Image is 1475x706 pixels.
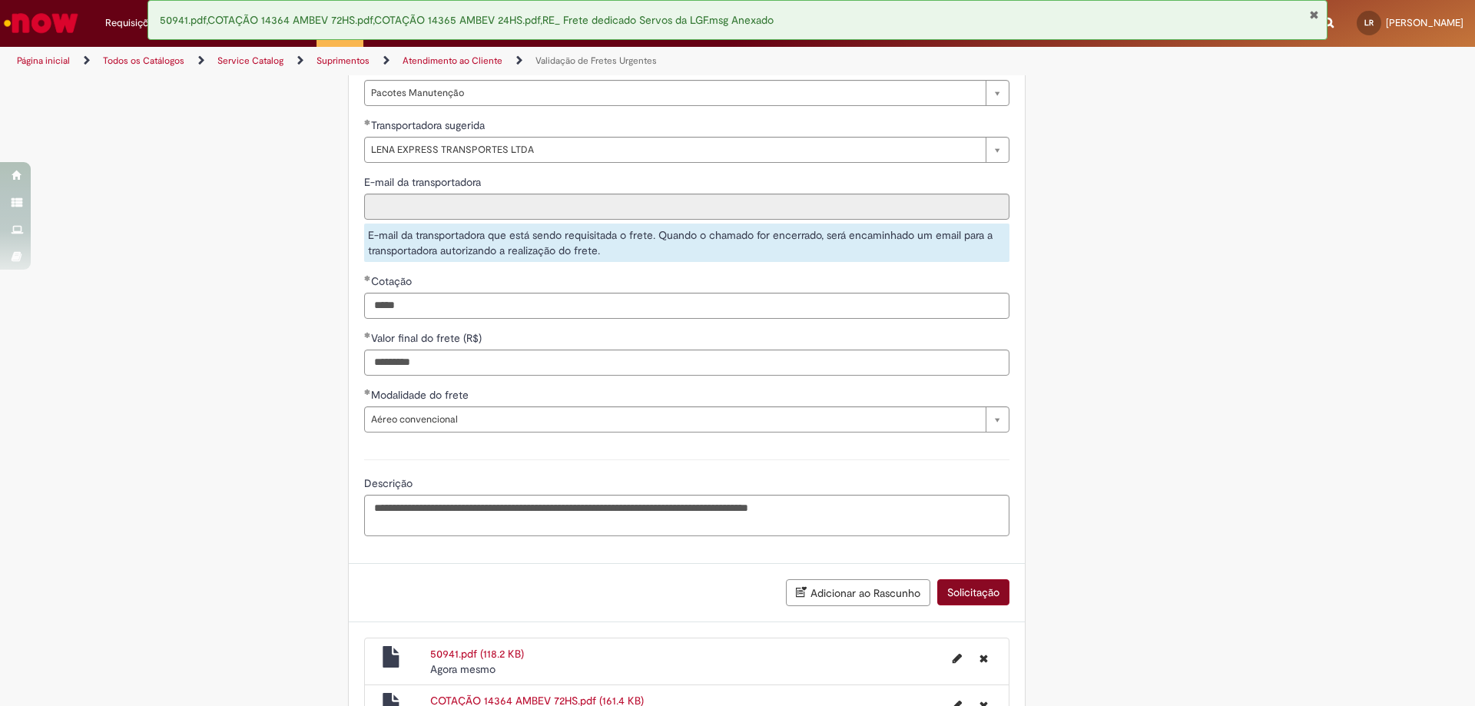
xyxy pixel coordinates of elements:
[430,662,496,676] span: Agora mesmo
[943,646,971,671] button: Editar nome de arquivo 50941.pdf
[403,55,502,67] a: Atendimento ao Cliente
[364,175,484,189] span: Somente leitura - E-mail da transportadora
[217,55,283,67] a: Service Catalog
[364,332,371,338] span: Obrigatório Preenchido
[371,407,978,432] span: Aéreo convencional
[364,476,416,490] span: Descrição
[12,47,972,75] ul: Trilhas de página
[535,55,657,67] a: Validação de Fretes Urgentes
[1364,18,1374,28] span: LR
[937,579,1009,605] button: Solicitação
[364,119,371,125] span: Obrigatório Preenchido
[786,579,930,606] button: Adicionar ao Rascunho
[1309,8,1319,21] button: Fechar Notificação
[317,55,370,67] a: Suprimentos
[364,224,1009,262] div: E-mail da transportadora que está sendo requisitada o frete. Quando o chamado for encerrado, será...
[371,274,415,288] span: Cotação
[371,81,978,105] span: Pacotes Manutenção
[364,389,371,395] span: Obrigatório Preenchido
[371,138,978,162] span: LENA EXPRESS TRANSPORTES LTDA
[364,495,1009,536] textarea: Descrição
[371,388,472,402] span: Modalidade do frete
[970,646,997,671] button: Excluir 50941.pdf
[364,350,1009,376] input: Valor final do frete (R$)
[103,55,184,67] a: Todos os Catálogos
[371,118,488,132] span: Transportadora sugerida
[430,647,524,661] a: 50941.pdf (118.2 KB)
[371,331,485,345] span: Valor final do frete (R$)
[364,275,371,281] span: Obrigatório Preenchido
[1386,16,1463,29] span: [PERSON_NAME]
[160,13,774,27] span: 50941.pdf,COTAÇÃO 14364 AMBEV 72HS.pdf,COTAÇÃO 14365 AMBEV 24HS.pdf,RE_ Frete dedicado Servos da ...
[17,55,70,67] a: Página inicial
[430,662,496,676] time: 29/09/2025 16:18:55
[364,194,1009,220] input: E-mail da transportadora
[364,293,1009,319] input: Cotação
[105,15,159,31] span: Requisições
[371,61,408,75] span: Pacote
[2,8,81,38] img: ServiceNow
